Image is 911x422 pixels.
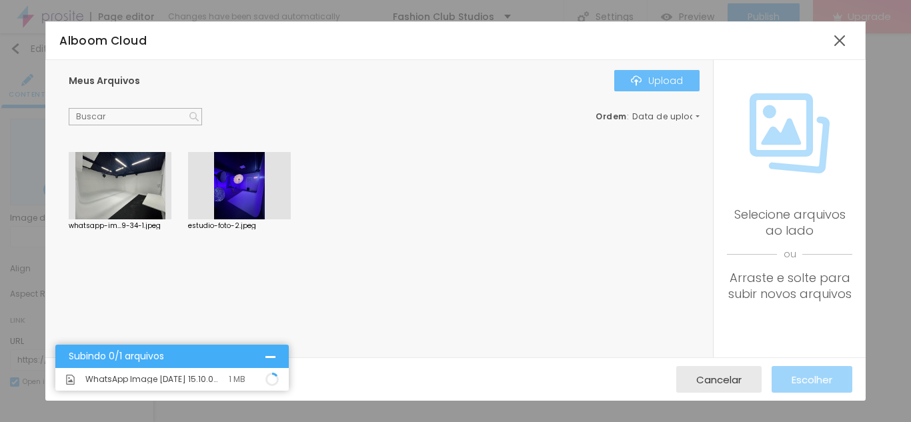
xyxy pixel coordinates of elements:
[65,375,75,385] img: Icone
[69,108,202,125] input: Buscar
[596,113,700,121] div: :
[631,75,683,86] div: Upload
[792,374,832,385] span: Escolher
[750,93,830,173] img: Icone
[772,366,852,393] button: Escolher
[59,33,147,49] span: Alboom Cloud
[229,375,245,383] div: 1 MB
[727,239,852,270] span: ou
[631,75,642,86] img: Icone
[69,223,171,229] div: whatsapp-im...9-34-1.jpeg
[188,223,291,229] div: estudio-foto-2.jpeg
[676,366,762,393] button: Cancelar
[696,374,742,385] span: Cancelar
[69,351,265,361] div: Subindo 0/1 arquivos
[596,111,627,122] span: Ordem
[727,207,852,302] div: Selecione arquivos ao lado Arraste e solte para subir novos arquivos
[69,74,140,87] span: Meus Arquivos
[85,375,222,383] span: WhatsApp Image [DATE] 15.10.05.jpeg
[632,113,702,121] span: Data de upload
[189,112,199,121] img: Icone
[614,70,700,91] button: IconeUpload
